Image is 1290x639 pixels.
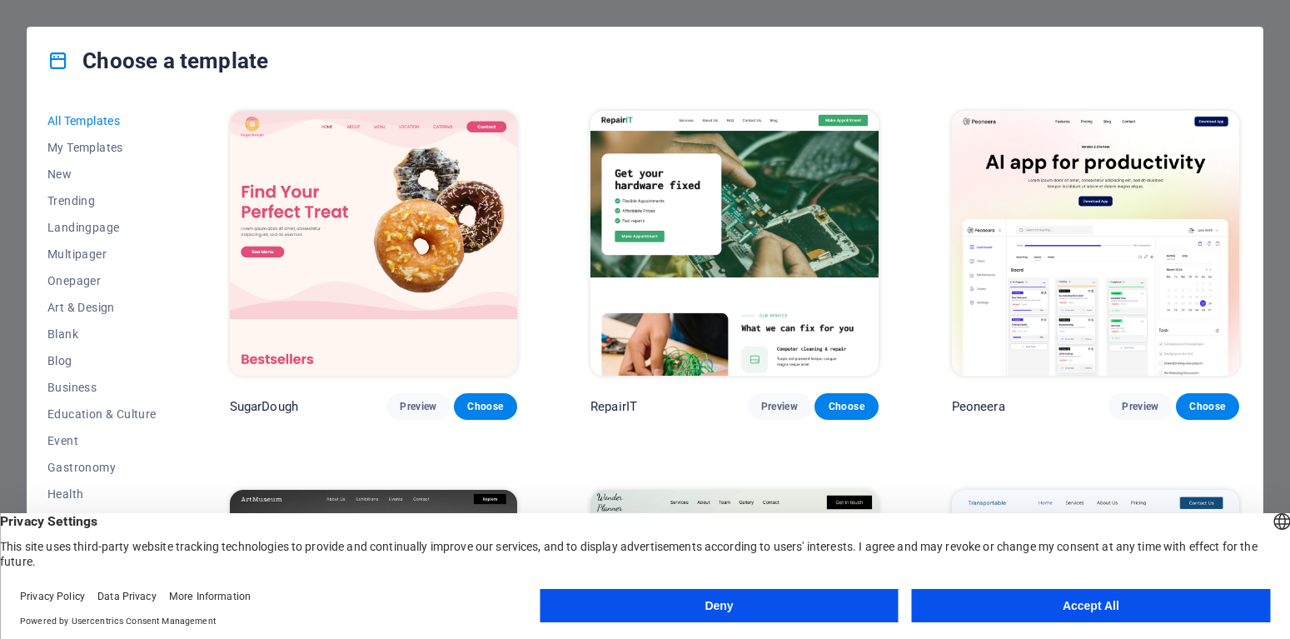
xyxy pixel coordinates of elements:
[47,381,157,394] span: Business
[828,400,864,413] span: Choose
[952,111,1239,376] img: Peoneera
[47,47,268,74] h4: Choose a template
[590,111,878,376] img: RepairIT
[47,247,157,261] span: Multipager
[47,167,157,181] span: New
[47,141,157,154] span: My Templates
[47,107,157,134] button: All Templates
[47,241,157,267] button: Multipager
[47,454,157,481] button: Gastronomy
[47,187,157,214] button: Trending
[230,398,298,415] p: SugarDough
[47,401,157,427] button: Education & Culture
[454,393,517,420] button: Choose
[47,481,157,507] button: Health
[748,393,811,420] button: Preview
[47,374,157,401] button: Business
[590,398,637,415] p: RepairIT
[47,427,157,454] button: Event
[467,400,504,413] span: Choose
[386,393,450,420] button: Preview
[47,161,157,187] button: New
[47,214,157,241] button: Landingpage
[47,267,157,294] button: Onepager
[47,114,157,127] span: All Templates
[814,393,878,420] button: Choose
[47,507,157,534] button: IT & Media
[47,487,157,501] span: Health
[47,354,157,367] span: Blog
[230,111,517,376] img: SugarDough
[47,434,157,447] span: Event
[47,321,157,347] button: Blank
[47,327,157,341] span: Blank
[47,274,157,287] span: Onepager
[952,398,1005,415] p: Peoneera
[47,301,157,314] span: Art & Design
[47,347,157,374] button: Blog
[47,294,157,321] button: Art & Design
[47,407,157,421] span: Education & Culture
[47,461,157,474] span: Gastronomy
[761,400,798,413] span: Preview
[400,400,436,413] span: Preview
[47,221,157,234] span: Landingpage
[47,194,157,207] span: Trending
[47,134,157,161] button: My Templates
